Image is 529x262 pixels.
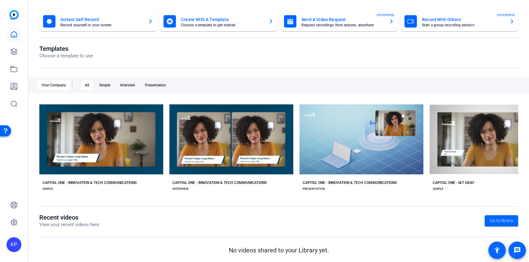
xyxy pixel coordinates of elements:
[280,11,398,31] button: Send A Video RequestRequest recordings from anyone, anywhereENTERPRISE
[181,16,264,23] mat-card-title: Create With A Template
[39,11,157,31] button: Instant Self RecordRecord yourself or your screen
[377,13,395,17] span: ENTERPRISE
[60,23,143,27] mat-card-subtitle: Record yourself or your screen
[497,13,515,17] span: ENTERPRISE
[42,180,137,185] div: CAPITAL ONE - INNOVATION & TECH COMMUNICATIONS
[401,11,518,31] button: Record With OthersStart a group recording sessionENTERPRISE
[514,247,521,254] mat-icon: message
[60,16,143,23] mat-card-title: Instant Self Record
[433,180,474,185] div: CAPITAL ONE - I&T GRAY
[422,23,505,27] mat-card-subtitle: Start a group recording session
[301,23,384,27] mat-card-subtitle: Request recordings from anyone, anywhere
[42,186,53,191] div: SIMPLE
[81,80,93,90] div: All
[422,16,505,23] mat-card-title: Record With Others
[39,221,99,228] p: View your recent videos here
[116,80,139,90] div: Interview
[433,186,444,191] div: SIMPLE
[95,80,114,90] div: Simple
[485,215,518,226] a: Go to library
[39,246,518,255] p: No videos shared to your Library yet.
[7,237,21,252] div: KP
[490,217,513,224] span: Go to library
[493,247,501,254] mat-icon: accessibility
[141,80,170,90] div: Presentation
[39,52,93,59] p: Choose a template to use
[39,214,99,221] h1: Recent videos
[181,23,264,27] mat-card-subtitle: Choose a template to get started
[160,11,277,31] button: Create With A TemplateChoose a template to get started
[303,186,325,191] div: PRESENTATION
[9,10,19,20] img: blue-gradient.svg
[173,180,267,185] div: CAPITAL ONE - INNOVATION & TECH COMMUNICATIONS
[39,45,93,52] h1: Templates
[173,186,189,191] div: INTERVIEW
[38,80,70,90] div: Your Company
[303,180,397,185] div: CAPITAL ONE - INNOVATION & TECH COMMUNICATIONS
[301,16,384,23] mat-card-title: Send A Video Request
